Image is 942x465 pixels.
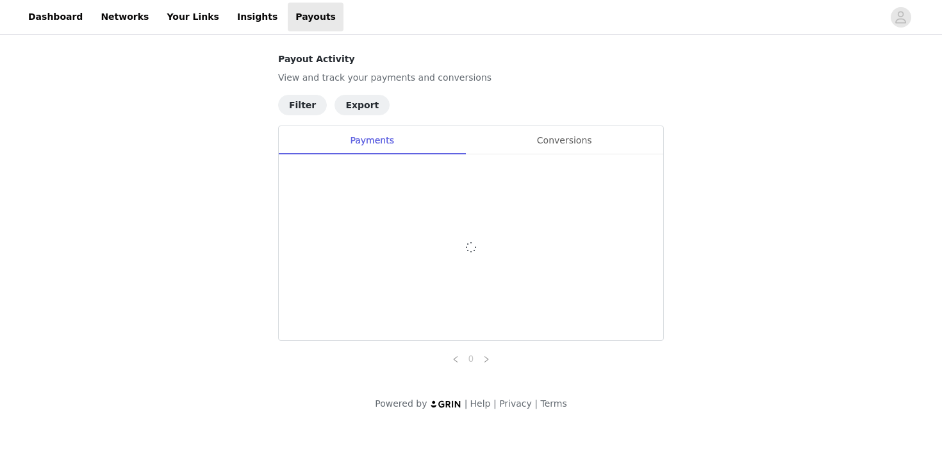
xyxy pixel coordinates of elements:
[448,351,463,366] li: Previous Page
[375,398,427,409] span: Powered by
[465,398,468,409] span: |
[93,3,156,31] a: Networks
[465,126,663,155] div: Conversions
[279,126,465,155] div: Payments
[483,355,490,363] i: icon: right
[479,351,494,366] li: Next Page
[288,3,343,31] a: Payouts
[534,398,538,409] span: |
[464,352,478,366] a: 0
[430,400,462,408] img: logo
[540,398,566,409] a: Terms
[159,3,227,31] a: Your Links
[452,355,459,363] i: icon: left
[493,398,497,409] span: |
[21,3,90,31] a: Dashboard
[470,398,491,409] a: Help
[335,95,390,115] button: Export
[229,3,285,31] a: Insights
[463,351,479,366] li: 0
[278,53,664,66] h4: Payout Activity
[278,71,664,85] p: View and track your payments and conversions
[895,7,907,28] div: avatar
[278,95,327,115] button: Filter
[499,398,532,409] a: Privacy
